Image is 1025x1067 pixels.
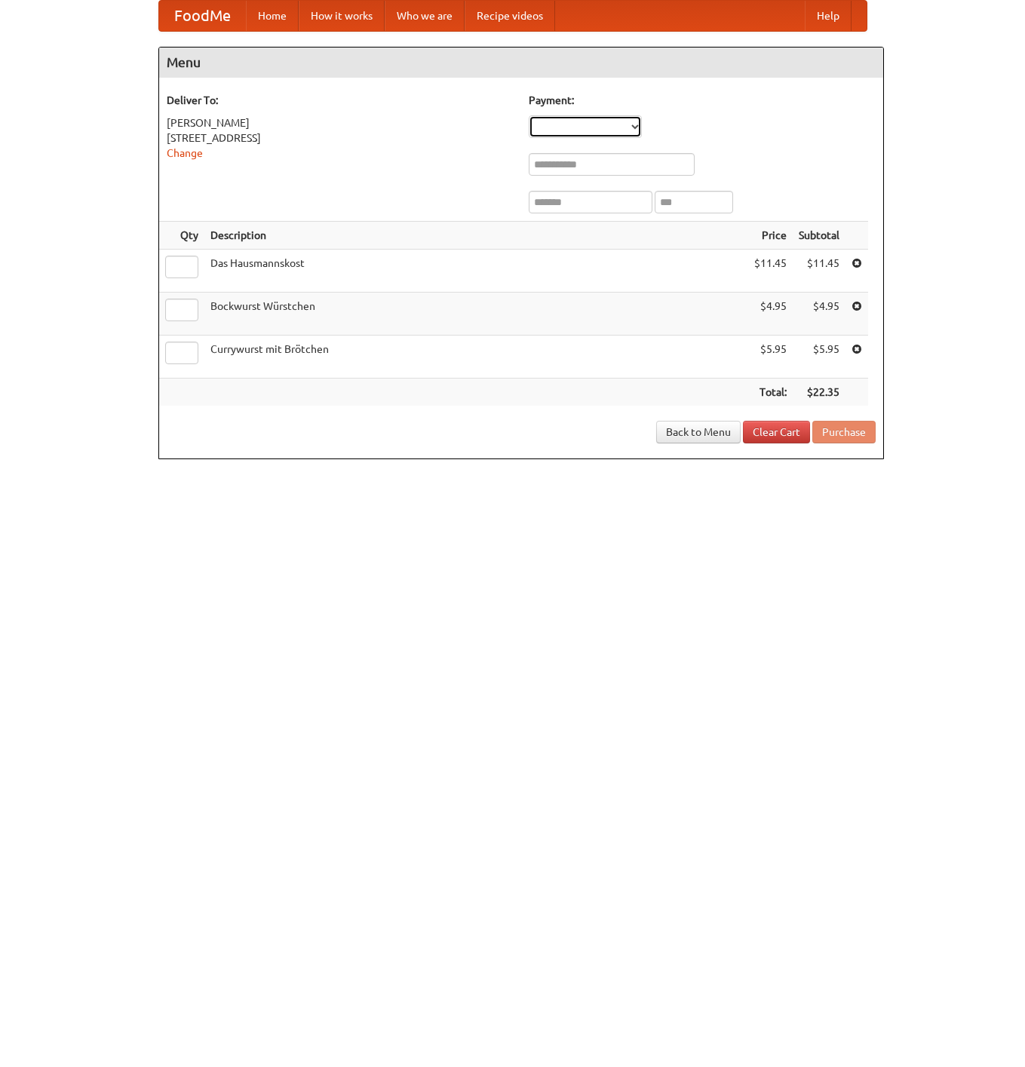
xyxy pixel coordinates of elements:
[748,222,793,250] th: Price
[793,293,845,336] td: $4.95
[805,1,852,31] a: Help
[748,379,793,406] th: Total:
[656,421,741,443] a: Back to Menu
[167,115,514,130] div: [PERSON_NAME]
[246,1,299,31] a: Home
[793,379,845,406] th: $22.35
[812,421,876,443] button: Purchase
[159,1,246,31] a: FoodMe
[748,336,793,379] td: $5.95
[793,250,845,293] td: $11.45
[204,250,748,293] td: Das Hausmannskost
[743,421,810,443] a: Clear Cart
[167,93,514,108] h5: Deliver To:
[465,1,555,31] a: Recipe videos
[204,222,748,250] th: Description
[204,336,748,379] td: Currywurst mit Brötchen
[748,250,793,293] td: $11.45
[159,222,204,250] th: Qty
[204,293,748,336] td: Bockwurst Würstchen
[299,1,385,31] a: How it works
[793,222,845,250] th: Subtotal
[167,147,203,159] a: Change
[529,93,876,108] h5: Payment:
[748,293,793,336] td: $4.95
[159,48,883,78] h4: Menu
[385,1,465,31] a: Who we are
[793,336,845,379] td: $5.95
[167,130,514,146] div: [STREET_ADDRESS]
